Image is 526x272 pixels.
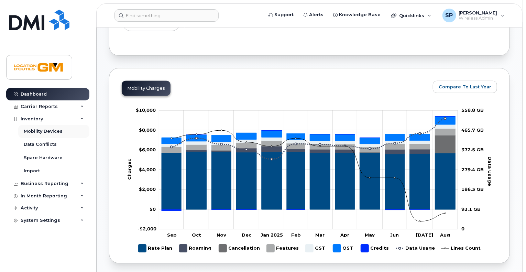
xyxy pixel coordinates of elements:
span: Alerts [309,11,324,18]
g: Chart [126,108,494,255]
g: QST [333,242,354,255]
tspan: $10,000 [136,108,156,113]
button: Compare To Last Year [433,81,497,93]
tspan: $4,000 [139,167,156,172]
a: Support [264,8,298,22]
span: Wireless Admin [459,15,497,21]
tspan: $6,000 [139,147,156,153]
a: Alerts [298,8,328,22]
tspan: Sep [167,232,176,238]
g: Rate Plan [162,152,455,210]
a: Knowledge Base [328,8,385,22]
span: Support [274,11,294,18]
tspan: 0 [461,226,464,232]
input: Find something... [114,9,219,22]
tspan: 372.5 GB [461,147,484,153]
span: [PERSON_NAME] [459,10,497,15]
g: Credits [162,117,455,211]
tspan: Aug [440,232,450,238]
tspan: Feb [291,232,301,238]
g: Legend [138,242,481,255]
tspan: May [365,232,375,238]
g: Features [162,129,455,153]
g: Credits [361,242,389,255]
g: Lines Count [441,242,481,255]
span: Knowledge Base [339,11,381,18]
tspan: $8,000 [139,127,156,133]
tspan: 465.7 GB [461,127,484,133]
tspan: Jan 2025 [261,232,283,238]
span: Compare To Last Year [439,84,491,90]
tspan: Charges [126,159,132,180]
g: Data Usage [396,242,435,255]
span: Quicklinks [399,13,424,18]
g: Cancellation [162,135,455,153]
tspan: Apr [340,232,349,238]
g: $0 [136,108,156,113]
g: Roaming [179,242,212,255]
g: $0 [139,147,156,153]
g: $0 [139,127,156,133]
tspan: Nov [217,232,226,238]
div: Quicklinks [386,9,436,22]
tspan: Jun [390,232,399,238]
div: Sumit Patel [438,9,509,22]
tspan: Mar [315,232,325,238]
tspan: Oct [192,232,201,238]
g: $0 [138,226,156,232]
g: QST [162,117,455,144]
g: Cancellation [219,242,260,255]
tspan: 279.4 GB [461,167,484,172]
tspan: $0 [150,206,156,212]
g: GST [305,242,326,255]
g: $0 [139,167,156,172]
tspan: [DATE] [416,232,433,238]
tspan: $2,000 [139,187,156,192]
g: Features [266,242,299,255]
tspan: -$2,000 [138,226,156,232]
tspan: 93.1 GB [461,206,481,212]
g: Rate Plan [138,242,172,255]
tspan: 558.8 GB [461,108,484,113]
g: $0 [139,187,156,192]
span: SP [446,11,453,20]
tspan: Data Usage [487,156,493,186]
tspan: 186.3 GB [461,187,484,192]
tspan: Dec [242,232,252,238]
